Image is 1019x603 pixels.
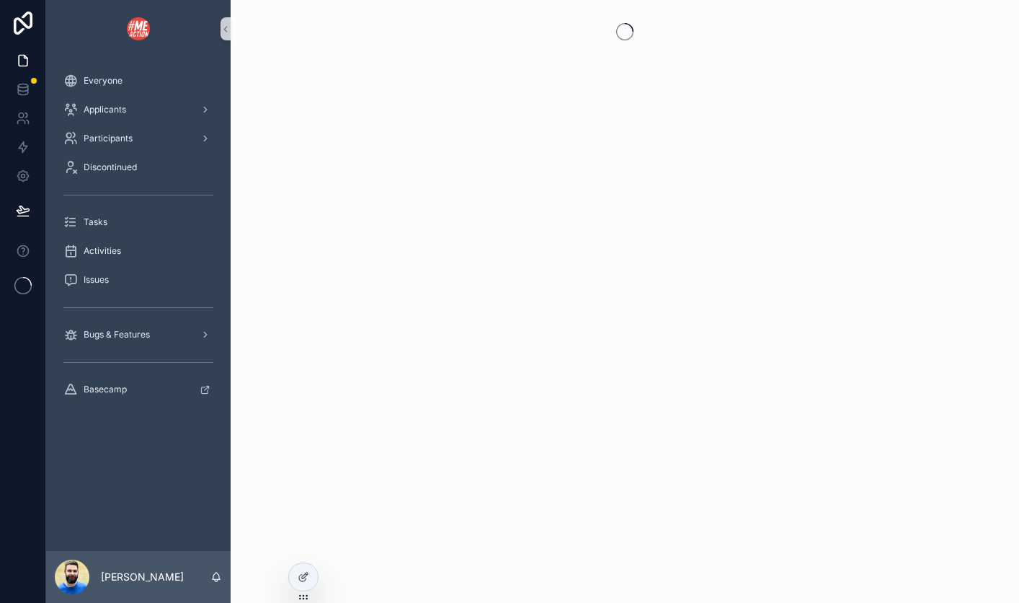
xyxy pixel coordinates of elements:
[55,126,222,151] a: Participants
[84,274,109,286] span: Issues
[55,322,222,348] a: Bugs & Features
[84,245,121,257] span: Activities
[84,384,127,395] span: Basecamp
[84,104,126,115] span: Applicants
[84,75,123,87] span: Everyone
[84,133,133,144] span: Participants
[55,267,222,293] a: Issues
[55,68,222,94] a: Everyone
[55,154,222,180] a: Discontinued
[55,97,222,123] a: Applicants
[55,377,222,402] a: Basecamp
[84,329,150,340] span: Bugs & Features
[84,162,137,173] span: Discontinued
[55,238,222,264] a: Activities
[55,209,222,235] a: Tasks
[101,570,184,584] p: [PERSON_NAME]
[46,58,231,421] div: scrollable content
[127,17,150,40] img: App logo
[84,216,107,228] span: Tasks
